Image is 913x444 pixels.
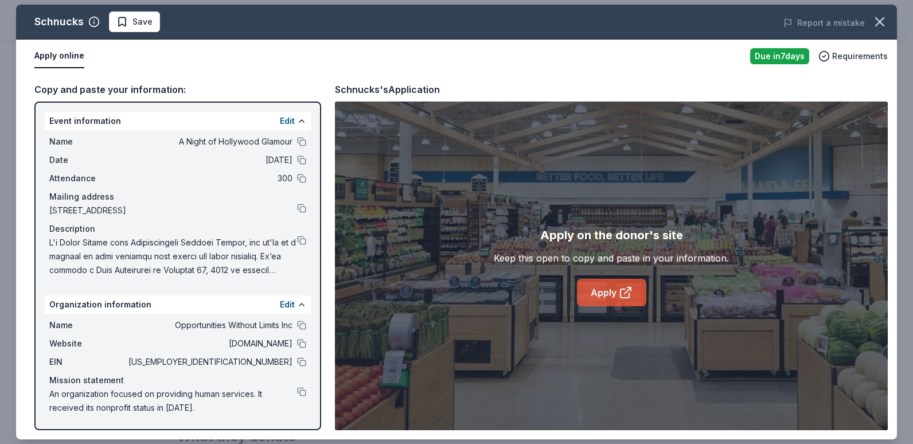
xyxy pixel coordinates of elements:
span: L'i Dolor Sitame cons Adipiscingeli Seddoei Tempor, inc ut'la et d magnaal en admi veniamqu nost ... [49,236,297,277]
span: Website [49,337,126,350]
span: [DATE] [126,153,292,167]
div: Description [49,222,306,236]
span: A Night of Hollywood Glamour [126,135,292,149]
div: Copy and paste your information: [34,82,321,97]
div: Apply on the donor's site [540,226,683,244]
button: Save [109,11,160,32]
span: Save [132,15,153,29]
button: Edit [280,114,295,128]
span: Attendance [49,172,126,185]
span: Requirements [832,49,888,63]
span: EIN [49,355,126,369]
span: Date [49,153,126,167]
span: Name [49,318,126,332]
span: 300 [126,172,292,185]
div: Mailing address [49,190,306,204]
div: Schnucks [34,13,84,31]
a: Apply [577,279,646,306]
div: Keep this open to copy and paste in your information. [494,251,729,265]
div: Schnucks's Application [335,82,440,97]
span: [STREET_ADDRESS] [49,204,297,217]
span: [DOMAIN_NAME] [126,337,292,350]
button: Apply online [34,44,84,68]
span: [US_EMPLOYER_IDENTIFICATION_NUMBER] [126,355,292,369]
div: Mission statement [49,373,306,387]
span: An organization focused on providing human services. It received its nonprofit status in [DATE]. [49,387,297,415]
button: Edit [280,298,295,311]
button: Report a mistake [783,16,865,30]
div: Due in 7 days [750,48,809,64]
span: Name [49,135,126,149]
div: Event information [45,112,311,130]
div: Organization information [45,295,311,314]
span: Opportunities Without Limits Inc [126,318,292,332]
button: Requirements [818,49,888,63]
